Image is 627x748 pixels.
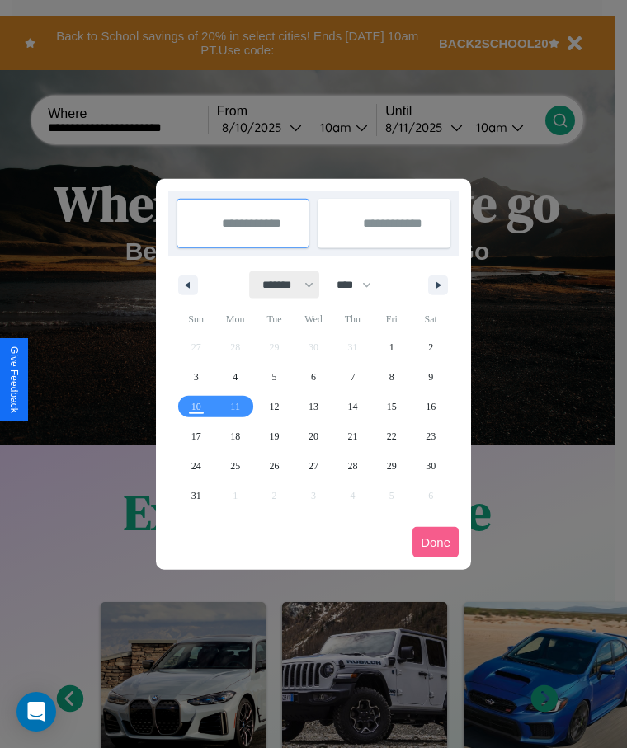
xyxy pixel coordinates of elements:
[333,392,372,421] button: 14
[8,346,20,413] div: Give Feedback
[309,421,318,451] span: 20
[177,481,215,510] button: 31
[389,362,394,392] span: 8
[191,451,201,481] span: 24
[333,451,372,481] button: 28
[294,421,332,451] button: 20
[412,392,450,421] button: 16
[294,306,332,332] span: Wed
[230,451,240,481] span: 25
[372,362,411,392] button: 8
[372,421,411,451] button: 22
[412,451,450,481] button: 30
[272,362,277,392] span: 5
[347,392,357,421] span: 14
[412,332,450,362] button: 2
[233,362,238,392] span: 4
[177,421,215,451] button: 17
[177,451,215,481] button: 24
[191,481,201,510] span: 31
[294,362,332,392] button: 6
[191,421,201,451] span: 17
[372,306,411,332] span: Fri
[215,421,254,451] button: 18
[412,527,459,557] button: Done
[309,392,318,421] span: 13
[270,421,280,451] span: 19
[16,692,56,732] div: Open Intercom Messenger
[333,421,372,451] button: 21
[389,332,394,362] span: 1
[347,421,357,451] span: 21
[428,362,433,392] span: 9
[426,392,436,421] span: 16
[311,362,316,392] span: 6
[333,362,372,392] button: 7
[428,332,433,362] span: 2
[255,306,294,332] span: Tue
[270,451,280,481] span: 26
[412,421,450,451] button: 23
[255,421,294,451] button: 19
[426,451,436,481] span: 30
[412,306,450,332] span: Sat
[230,421,240,451] span: 18
[387,451,397,481] span: 29
[372,332,411,362] button: 1
[270,392,280,421] span: 12
[255,392,294,421] button: 12
[294,392,332,421] button: 13
[194,362,199,392] span: 3
[412,362,450,392] button: 9
[177,392,215,421] button: 10
[177,362,215,392] button: 3
[387,392,397,421] span: 15
[426,421,436,451] span: 23
[230,392,240,421] span: 11
[177,306,215,332] span: Sun
[372,451,411,481] button: 29
[350,362,355,392] span: 7
[333,306,372,332] span: Thu
[215,362,254,392] button: 4
[215,451,254,481] button: 25
[294,451,332,481] button: 27
[255,362,294,392] button: 5
[215,392,254,421] button: 11
[372,392,411,421] button: 15
[255,451,294,481] button: 26
[309,451,318,481] span: 27
[215,306,254,332] span: Mon
[387,421,397,451] span: 22
[347,451,357,481] span: 28
[191,392,201,421] span: 10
